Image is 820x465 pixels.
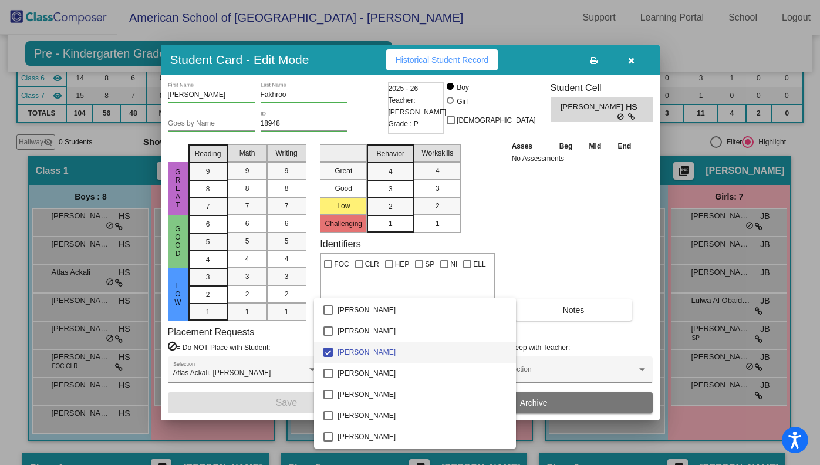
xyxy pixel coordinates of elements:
span: [PERSON_NAME] [338,299,507,321]
span: [PERSON_NAME] [338,342,507,363]
span: [PERSON_NAME] [338,384,507,405]
span: [PERSON_NAME] [338,426,507,447]
span: [PERSON_NAME] [338,363,507,384]
span: [PERSON_NAME] [338,321,507,342]
span: [PERSON_NAME] [338,405,507,426]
